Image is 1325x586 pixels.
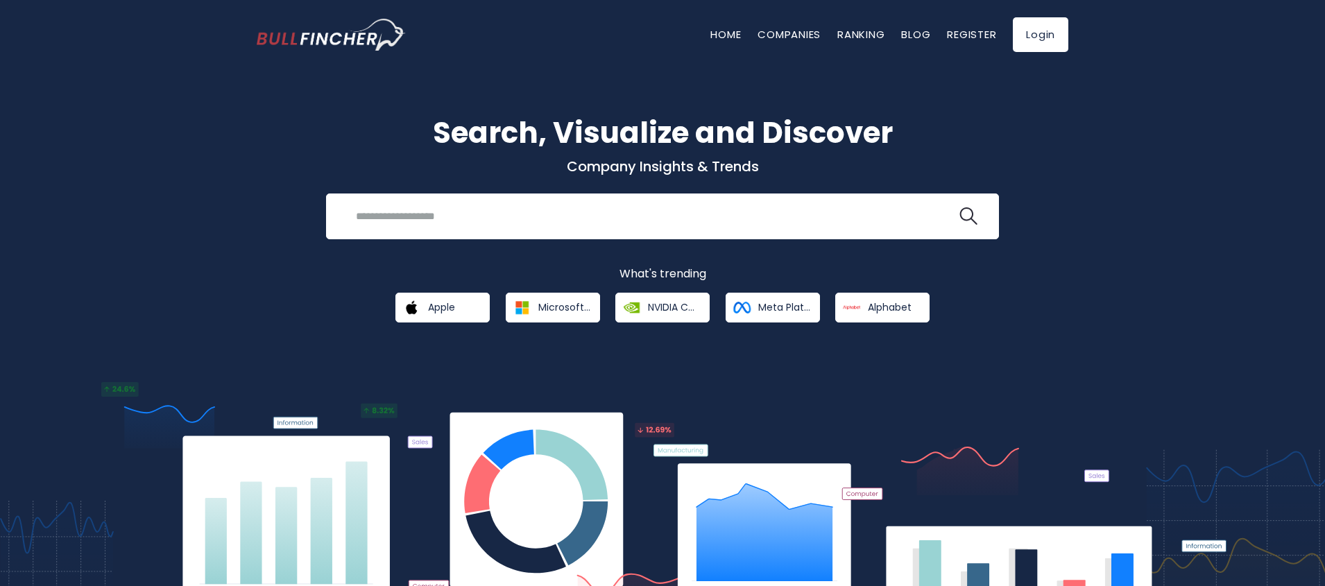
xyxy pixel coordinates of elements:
[395,293,490,322] a: Apple
[257,157,1068,175] p: Company Insights & Trends
[837,27,884,42] a: Ranking
[257,19,406,51] a: Go to homepage
[428,301,455,313] span: Apple
[506,293,600,322] a: Microsoft Corporation
[1013,17,1068,52] a: Login
[947,27,996,42] a: Register
[710,27,741,42] a: Home
[959,207,977,225] img: search icon
[835,293,930,322] a: Alphabet
[758,27,821,42] a: Companies
[726,293,820,322] a: Meta Platforms
[538,301,590,313] span: Microsoft Corporation
[901,27,930,42] a: Blog
[615,293,710,322] a: NVIDIA Corporation
[758,301,810,313] span: Meta Platforms
[257,111,1068,155] h1: Search, Visualize and Discover
[257,19,406,51] img: bullfincher logo
[648,301,700,313] span: NVIDIA Corporation
[868,301,912,313] span: Alphabet
[257,267,1068,282] p: What's trending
